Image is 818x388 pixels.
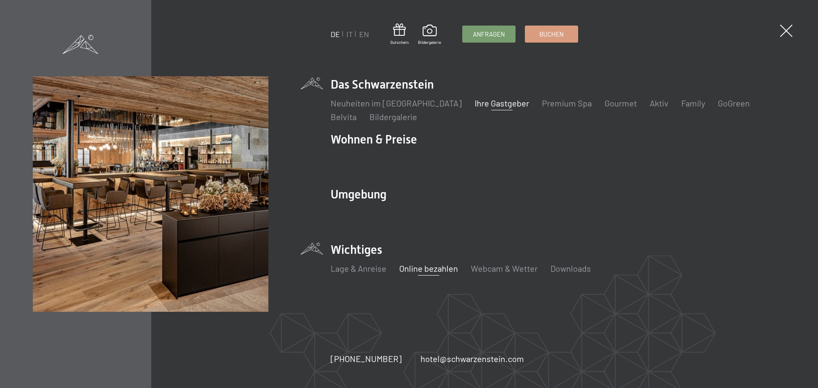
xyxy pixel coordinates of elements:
[525,26,578,42] a: Buchen
[475,98,529,108] a: Ihre Gastgeber
[542,98,592,108] a: Premium Spa
[331,29,340,39] a: DE
[473,30,505,39] span: Anfragen
[331,98,462,108] a: Neuheiten im [GEOGRAPHIC_DATA]
[421,353,524,365] a: hotel@schwarzenstein.com
[369,112,417,122] a: Bildergalerie
[331,263,386,273] a: Lage & Anreise
[359,29,369,39] a: EN
[605,98,637,108] a: Gourmet
[399,263,458,273] a: Online bezahlen
[718,98,750,108] a: GoGreen
[550,263,591,273] a: Downloads
[390,39,409,45] span: Gutschein
[346,29,353,39] a: IT
[390,23,409,45] a: Gutschein
[418,39,441,45] span: Bildergalerie
[650,98,668,108] a: Aktiv
[331,354,402,364] span: [PHONE_NUMBER]
[681,98,705,108] a: Family
[471,263,538,273] a: Webcam & Wetter
[331,112,357,122] a: Belvita
[539,30,564,39] span: Buchen
[463,26,515,42] a: Anfragen
[418,25,441,45] a: Bildergalerie
[331,353,402,365] a: [PHONE_NUMBER]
